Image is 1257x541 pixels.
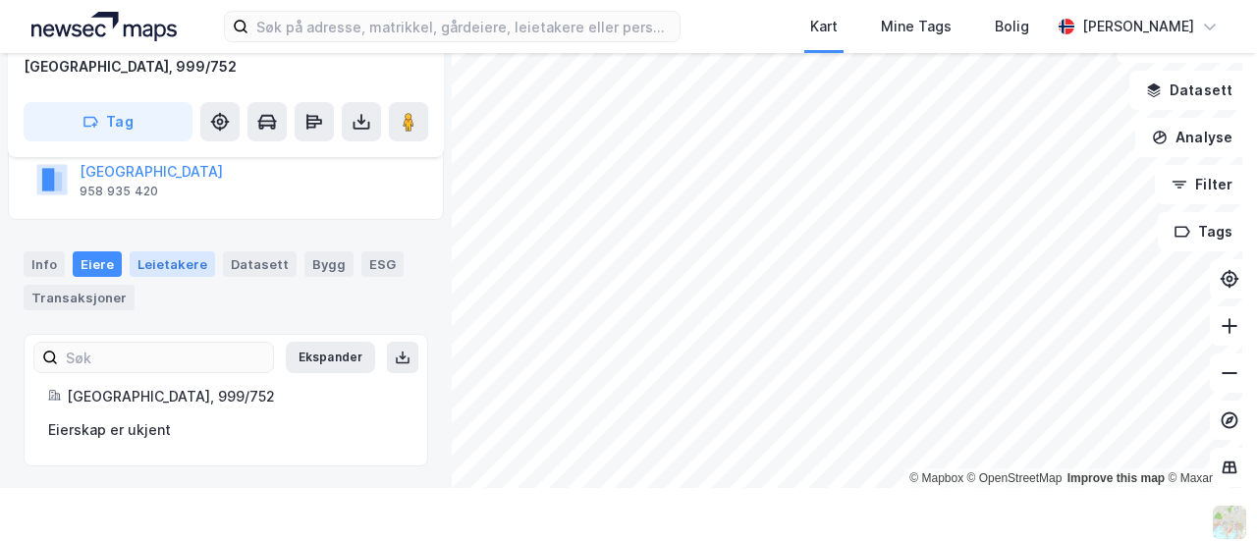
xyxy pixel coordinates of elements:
[31,12,177,41] img: logo.a4113a55bc3d86da70a041830d287a7e.svg
[24,55,237,79] div: [GEOGRAPHIC_DATA], 999/752
[58,343,273,372] input: Søk
[1082,15,1194,38] div: [PERSON_NAME]
[304,251,354,277] div: Bygg
[67,385,404,408] div: [GEOGRAPHIC_DATA], 999/752
[1067,471,1165,485] a: Improve this map
[881,15,952,38] div: Mine Tags
[24,251,65,277] div: Info
[48,418,404,442] div: Eierskap er ukjent
[1159,447,1257,541] iframe: Chat Widget
[967,471,1063,485] a: OpenStreetMap
[286,342,375,373] button: Ekspander
[909,471,963,485] a: Mapbox
[1159,447,1257,541] div: Kontrollprogram for chat
[1155,165,1249,204] button: Filter
[1158,212,1249,251] button: Tags
[810,15,838,38] div: Kart
[73,251,122,277] div: Eiere
[24,285,135,310] div: Transaksjoner
[24,102,192,141] button: Tag
[80,184,158,199] div: 958 935 420
[130,251,215,277] div: Leietakere
[361,251,404,277] div: ESG
[248,12,680,41] input: Søk på adresse, matrikkel, gårdeiere, leietakere eller personer
[1129,71,1249,110] button: Datasett
[995,15,1029,38] div: Bolig
[223,251,297,277] div: Datasett
[1135,118,1249,157] button: Analyse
